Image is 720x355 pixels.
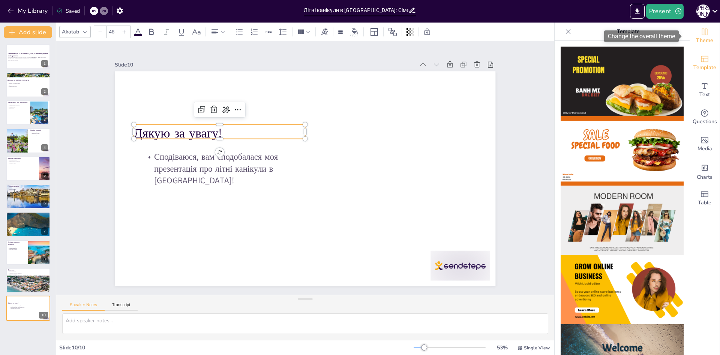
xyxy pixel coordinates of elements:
p: Щасливі моменти [8,249,26,251]
div: Add text boxes [690,77,720,104]
p: Враження від Греції [8,213,48,216]
p: Історичні пам'ятки [7,85,47,87]
span: Questions [693,118,717,126]
div: Border settings [336,26,345,38]
p: Квіткові композиції [8,157,37,160]
div: 9 [41,284,48,290]
button: Add slide [4,26,52,38]
p: Подорож була незабутньою [7,83,47,84]
p: Важливість читання [8,190,48,192]
p: Висновки [8,269,48,271]
div: 3 [6,100,50,125]
div: Add charts and graphs [690,158,720,185]
p: Template [574,23,682,41]
p: Розвиток уяви [8,187,48,189]
div: Background color [349,28,360,36]
div: 5 [41,172,48,179]
p: Сподіваюся, вам сподобалася моя презентація про літні канікули в [GEOGRAPHIC_DATA]! [294,149,468,202]
p: У цій презентації ми розглянемо мої літні канікули в [GEOGRAPHIC_DATA], святкування мого 12-річчя... [8,57,48,59]
p: Зміцнення зв'язків [30,133,48,134]
div: Akatab [60,27,81,37]
div: 8 [6,240,50,265]
div: 7 [41,228,48,235]
p: Відкриття нових культур [7,84,47,86]
div: Р [PERSON_NAME] [696,5,710,18]
div: Column Count [295,26,312,38]
div: 2 [41,88,48,95]
p: Смачний торт [8,106,28,108]
button: Present [646,4,684,19]
p: Прикраса дому [8,162,37,164]
p: Нові горизонти [8,189,48,190]
div: Get real-time input from your audience [690,104,720,131]
div: 2 [6,72,50,97]
div: 4 [41,144,48,151]
p: Подорож до [GEOGRAPHIC_DATA] [7,79,47,82]
span: Template [693,63,716,72]
input: Insert title [304,5,408,16]
div: 6 [41,200,48,207]
p: Дякую за увагу! [301,194,473,230]
div: 10 [39,312,48,319]
img: thumb-3.png [561,186,684,255]
div: Layout [368,26,380,38]
p: Спільні моменти з родиною [8,241,26,245]
p: Доброта місцевих жителів [8,217,48,218]
p: Нове захоплення [8,159,37,161]
div: 8 [41,256,48,263]
span: Text [699,91,710,99]
p: Значення сімейних традицій [8,272,48,274]
p: Важливість родинного часу [8,246,26,248]
div: Slide 10 / 10 [59,344,414,351]
p: Веселі ігри [8,108,28,109]
p: Краса Греції [8,215,48,217]
div: Change the overall theme [604,30,679,42]
span: Charts [697,173,712,181]
span: Single View [524,345,550,351]
button: Р [PERSON_NAME] [696,4,710,19]
button: Export to PowerPoint [630,4,645,19]
div: 7 [6,212,50,237]
strong: Літні канікули в [GEOGRAPHIC_DATA]: Сімейні традиції та нові враження [8,53,48,57]
div: Change the overall theme [690,23,720,50]
p: Експерименти з квітами [8,161,37,162]
p: Дякую за увагу! [8,302,28,304]
img: thumb-4.png [561,255,684,324]
div: Saved [57,8,80,15]
span: Table [698,199,711,207]
p: Спільні обіди [30,131,48,133]
p: Нові враження [8,271,48,273]
div: Slide 10 [185,256,484,295]
span: Theme [696,36,713,45]
button: My Library [6,5,51,17]
div: 5 [6,156,50,181]
div: Text effects [319,26,330,38]
p: Сімейні традиції [30,129,48,131]
div: 1 [41,60,48,67]
div: 1 [6,44,50,69]
p: Цінність моментів [8,274,48,275]
p: Атмосфера країни [8,218,48,219]
p: Святкування Дня Народження [8,101,28,104]
p: Читання книжок [8,185,48,187]
div: Add images, graphics, shapes or video [690,131,720,158]
div: 9 [6,268,50,293]
img: thumb-1.png [561,47,684,116]
p: Generated with [URL] [8,60,48,61]
button: Speaker Notes [62,302,105,311]
p: Теплі спогади [30,134,48,136]
p: Святкування з родиною [8,105,28,106]
div: Add ready made slides [690,50,720,77]
div: 6 [6,184,50,209]
img: thumb-2.png [561,116,684,186]
p: Спільні відкриття [8,248,26,249]
div: 53 % [493,344,511,351]
p: Сподіваюся, вам сподобалася моя презентація про літні канікули в [GEOGRAPHIC_DATA]! [9,305,29,309]
div: 4 [6,128,50,153]
span: Position [388,27,397,36]
div: 3 [41,116,48,123]
button: Transcript [105,302,138,311]
span: Media [697,145,712,153]
div: 10 [6,296,50,320]
div: Add a table [690,185,720,212]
